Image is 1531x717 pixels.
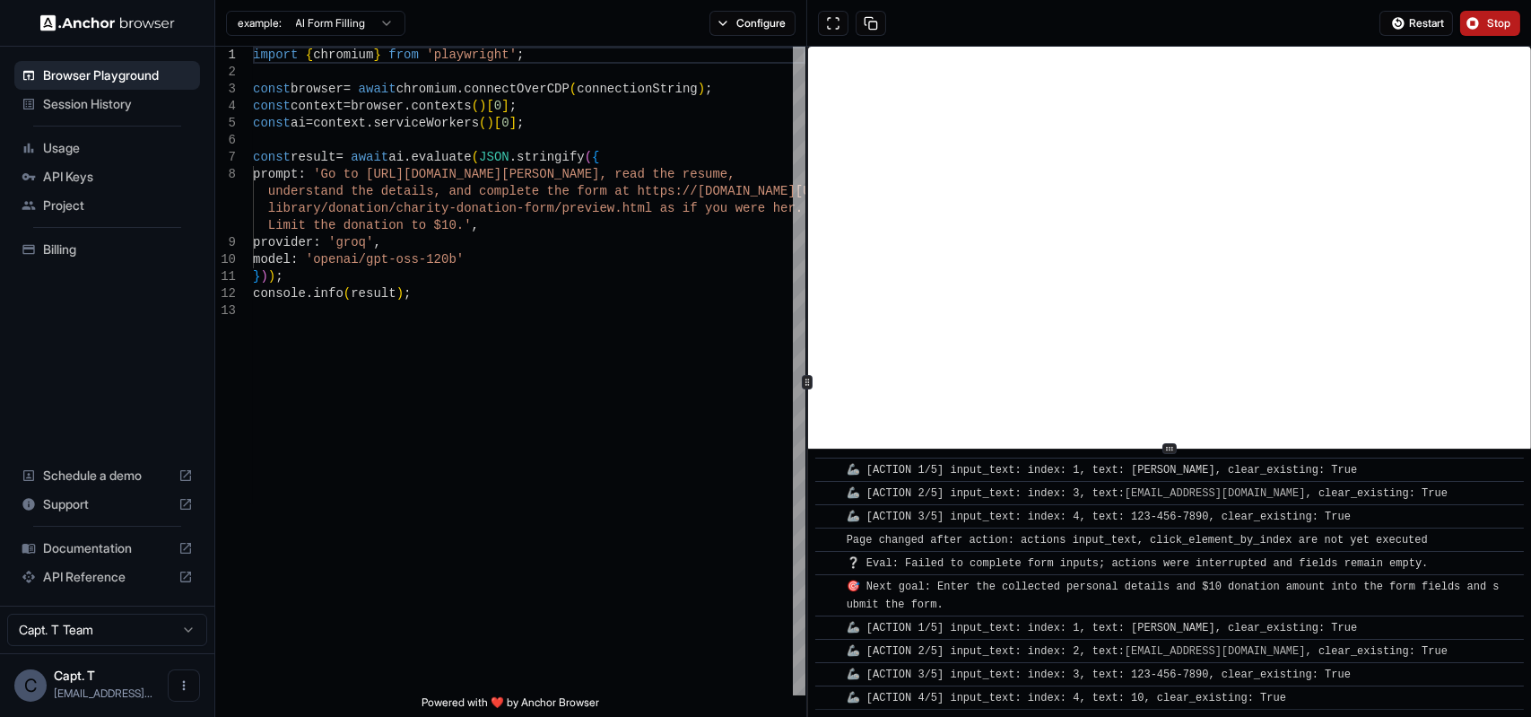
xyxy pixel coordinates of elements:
div: Schedule a demo [14,461,200,490]
span: Browser Playground [43,66,193,84]
div: C [14,669,47,702]
span: ] [501,99,509,113]
div: Session History [14,90,200,118]
span: ) [396,286,404,301]
div: API Reference [14,563,200,591]
span: , [472,218,479,232]
span: const [253,99,291,113]
a: [EMAIL_ADDRESS][DOMAIN_NAME] [1125,645,1306,658]
button: Copy session ID [856,11,886,36]
span: ad the resume, [630,167,735,181]
span: provider [253,235,313,249]
div: Browser Playground [14,61,200,90]
span: ) [479,99,486,113]
span: 🎯 Next goal: Fill the donation form with the extracted personal details and a $10 donation, then ... [847,423,1500,453]
span: prompt [253,167,298,181]
span: Schedule a demo [43,467,171,485]
span: ; [517,48,524,62]
span: contexts [411,99,471,113]
button: Open menu [168,669,200,702]
span: ) [698,82,705,96]
span: : [298,167,305,181]
span: } [253,269,260,284]
div: 11 [215,268,236,285]
span: ​ [824,689,833,707]
span: Powered with ❤️ by Anchor Browser [422,695,599,717]
span: { [592,150,599,164]
span: 🦾 [ACTION 2/5] input_text: index: 2, text: , clear_existing: True [847,645,1448,658]
span: browser [291,82,344,96]
span: : [291,252,298,267]
span: ] [509,116,517,130]
span: connectOverCDP [464,82,570,96]
div: Documentation [14,534,200,563]
span: pattamus@gmail.com [54,686,152,700]
span: ( [585,150,592,164]
span: ​ [824,578,833,596]
div: Billing [14,235,200,264]
button: Stop [1460,11,1520,36]
div: 12 [215,285,236,302]
div: 10 [215,251,236,268]
span: info [313,286,344,301]
span: . [509,150,517,164]
span: Support [43,495,171,513]
span: ​ [824,666,833,684]
span: ) [260,269,267,284]
div: Usage [14,134,200,162]
span: serviceWorkers [373,116,479,130]
div: Support [14,490,200,519]
span: ❔ Eval: Failed to complete form inputs; actions were interrupted and fields remain empty. [847,557,1429,570]
span: evaluate [411,150,471,164]
span: console [253,286,306,301]
span: : [313,235,320,249]
span: ​ [824,555,833,573]
span: 🦾 [ACTION 1/5] input_text: index: 1, text: [PERSON_NAME], clear_existing: True [847,464,1358,477]
div: 3 [215,81,236,98]
span: Stop [1487,16,1512,31]
div: 5 [215,115,236,132]
span: { [306,48,313,62]
span: const [253,116,291,130]
div: 8 [215,166,236,183]
span: ) [268,269,275,284]
span: ai [291,116,306,130]
span: ) [486,116,493,130]
span: ; [705,82,712,96]
span: await [359,82,396,96]
span: JSON [479,150,509,164]
img: Anchor Logo [40,14,175,31]
span: understand the details, and complete the form at h [268,184,645,198]
span: model [253,252,291,267]
span: const [253,82,291,96]
span: import [253,48,298,62]
span: Documentation [43,539,171,557]
span: = [335,150,343,164]
span: result [291,150,335,164]
span: . [404,99,411,113]
span: [ [486,99,493,113]
span: ( [570,82,577,96]
span: 'openai/gpt-oss-120b' [306,252,464,267]
span: Capt. T [54,668,95,683]
span: , [373,235,380,249]
span: ( [472,99,479,113]
div: 9 [215,234,236,251]
span: 🦾 [ACTION 1/5] input_text: index: 1, text: [PERSON_NAME], clear_existing: True [847,622,1358,634]
span: chromium [396,82,457,96]
span: Limit the donation to $10.' [268,218,472,232]
button: Restart [1379,11,1453,36]
span: 0 [501,116,509,130]
span: [ [494,116,501,130]
div: 2 [215,64,236,81]
span: ai [388,150,404,164]
span: Session History [43,95,193,113]
span: chromium [313,48,373,62]
span: ; [275,269,283,284]
span: } [373,48,380,62]
span: 0 [494,99,501,113]
span: = [344,82,351,96]
div: API Keys [14,162,200,191]
span: 🎯 Next goal: Enter the collected personal details and $10 donation amount into the form fields an... [847,581,1500,611]
div: 1 [215,47,236,64]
